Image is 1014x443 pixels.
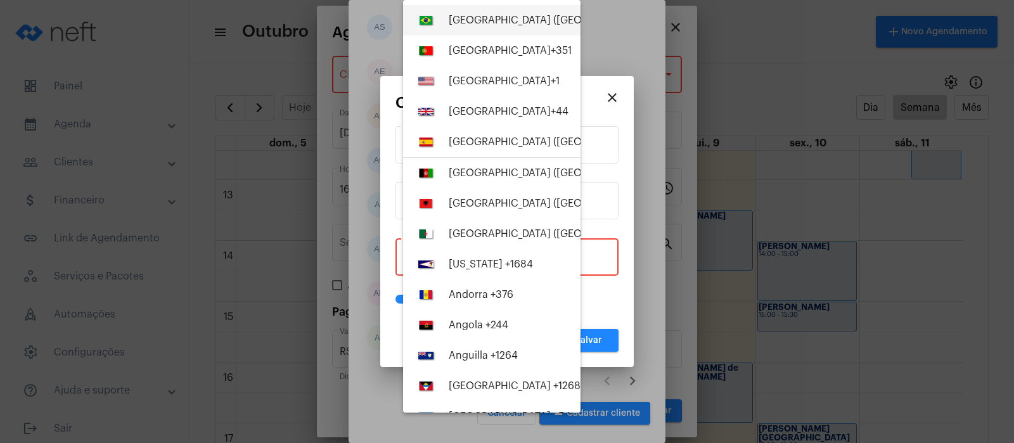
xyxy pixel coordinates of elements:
[449,350,518,361] div: Anguilla +1264
[449,136,679,148] div: [GEOGRAPHIC_DATA] ([GEOGRAPHIC_DATA])
[551,106,568,117] span: +44
[449,289,513,300] div: Andorra +376
[449,228,685,240] div: [GEOGRAPHIC_DATA] (‫[GEOGRAPHIC_DATA]‬‎) +213
[449,411,570,422] div: [GEOGRAPHIC_DATA] +54
[449,319,508,331] div: Angola +244
[449,106,568,117] div: [GEOGRAPHIC_DATA]
[449,380,581,392] div: [GEOGRAPHIC_DATA] +1268
[449,198,687,209] div: [GEOGRAPHIC_DATA] ([GEOGRAPHIC_DATA]) +355
[449,259,533,270] div: [US_STATE] +1684
[449,45,572,56] div: [GEOGRAPHIC_DATA]
[449,75,560,87] div: [GEOGRAPHIC_DATA]
[449,15,678,26] div: [GEOGRAPHIC_DATA] ([GEOGRAPHIC_DATA])
[551,46,572,56] span: +351
[449,167,682,179] div: [GEOGRAPHIC_DATA] (‫[GEOGRAPHIC_DATA]‬‎) +93
[551,76,560,86] span: +1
